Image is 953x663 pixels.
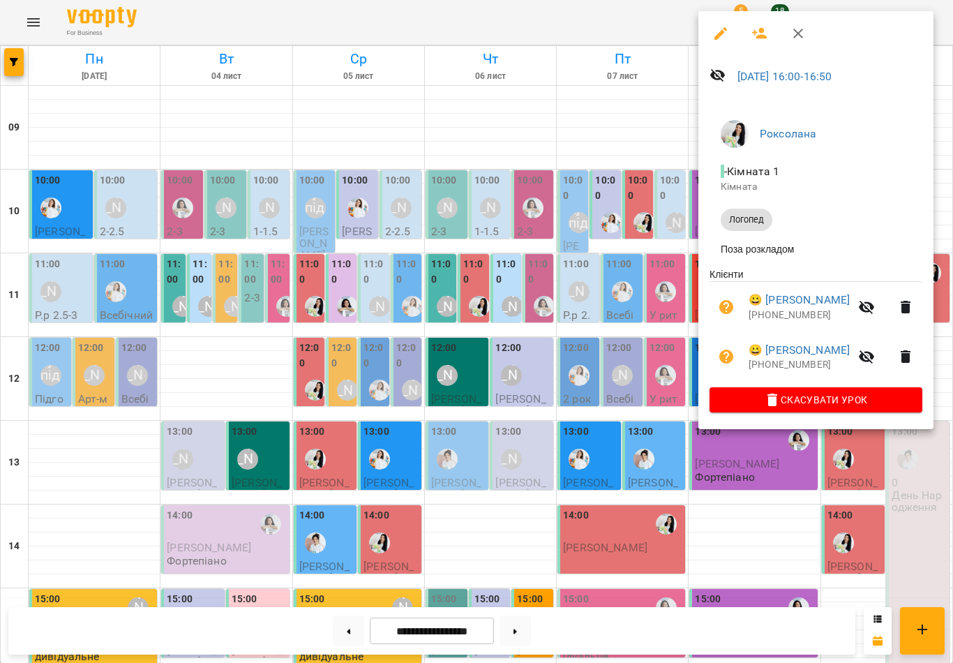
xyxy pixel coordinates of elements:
[749,342,850,359] a: 😀 [PERSON_NAME]
[721,165,783,178] span: - Кімната 1
[710,290,743,324] button: Візит ще не сплачено. Додати оплату?
[749,292,850,308] a: 😀 [PERSON_NAME]
[721,180,911,194] p: Кімната
[710,340,743,373] button: Візит ще не сплачено. Додати оплату?
[749,308,850,322] p: [PHONE_NUMBER]
[721,214,772,226] span: Логопед
[760,127,816,140] a: Роксолана
[749,358,850,372] p: [PHONE_NUMBER]
[737,70,832,83] a: [DATE] 16:00-16:50
[710,267,922,387] ul: Клієнти
[721,120,749,148] img: cccd9d757b0d97f7afa912ee98c78b73.jpg
[721,392,911,408] span: Скасувати Урок
[710,387,922,412] button: Скасувати Урок
[710,237,922,262] li: Поза розкладом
